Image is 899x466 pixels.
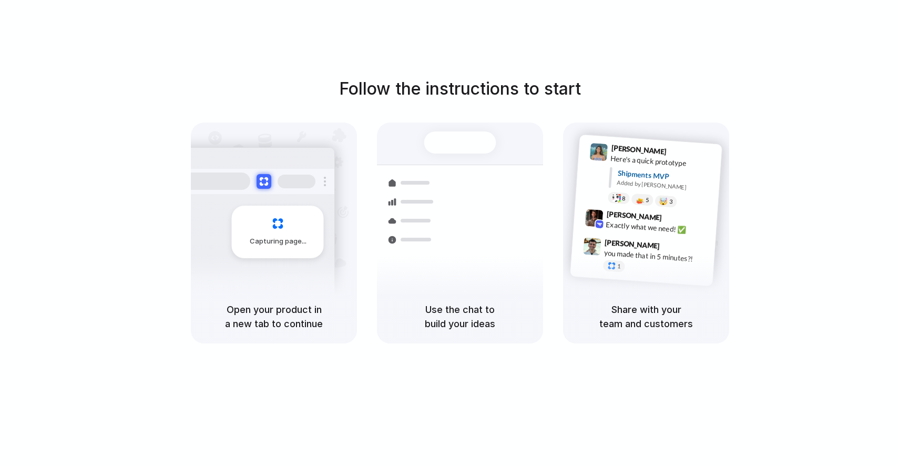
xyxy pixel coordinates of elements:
[339,76,581,102] h1: Follow the instructions to start
[659,197,668,205] div: 🤯
[646,197,649,202] span: 5
[670,147,691,159] span: 9:41 AM
[605,236,660,251] span: [PERSON_NAME]
[576,302,717,331] h5: Share with your team and customers
[669,199,673,205] span: 3
[250,236,308,247] span: Capturing page
[604,247,709,265] div: you made that in 5 minutes?!
[665,213,687,226] span: 9:42 AM
[617,167,714,185] div: Shipments MVP
[663,241,685,254] span: 9:47 AM
[617,264,621,269] span: 1
[617,178,713,194] div: Added by [PERSON_NAME]
[610,153,716,170] div: Here's a quick prototype
[622,195,626,201] span: 8
[611,142,667,157] span: [PERSON_NAME]
[606,219,711,237] div: Exactly what we need! ✅
[606,208,662,223] span: [PERSON_NAME]
[390,302,530,331] h5: Use the chat to build your ideas
[203,302,344,331] h5: Open your product in a new tab to continue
